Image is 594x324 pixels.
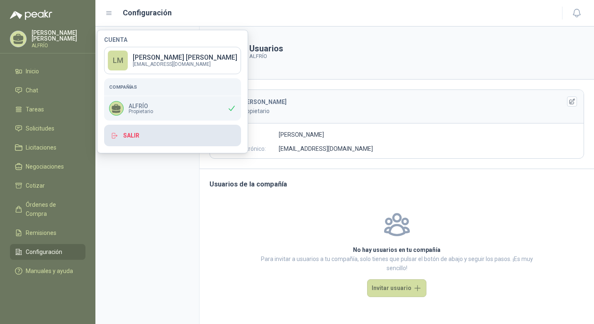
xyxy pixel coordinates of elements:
h1: Configuración [123,7,172,19]
h1: Usuarios [249,45,283,52]
span: Negociaciones [26,162,64,171]
h2: No hay usuarios en tu compañía [252,245,542,254]
span: Licitaciones [26,143,56,152]
a: Configuración [10,244,85,260]
a: Inicio [10,63,85,79]
img: Logo peakr [10,10,52,20]
a: Negociaciones [10,159,85,174]
span: Inicio [26,67,39,76]
button: Salir [104,125,241,146]
p: [PERSON_NAME] [PERSON_NAME] [133,54,237,61]
p: [EMAIL_ADDRESS][DOMAIN_NAME] [279,144,373,153]
div: ALFRÍOPropietario [104,96,241,121]
span: Tareas [26,105,44,114]
a: Manuales y ayuda [10,263,85,279]
p: Propietario [241,106,548,116]
h3: Usuarios de la compañía [209,179,584,190]
span: Configuración [26,247,62,256]
span: Cotizar [26,181,45,190]
a: Licitaciones [10,140,85,155]
a: LM[PERSON_NAME] [PERSON_NAME][EMAIL_ADDRESS][DOMAIN_NAME] [104,47,241,74]
p: Para invitar a usuarios a tu compañía, solo tienes que pulsar el botón de abajo y seguir los paso... [252,254,542,273]
b: [PERSON_NAME] [241,99,287,105]
a: Solicitudes [10,121,85,136]
span: Manuales y ayuda [26,266,73,276]
span: Propietario [129,109,153,114]
span: Solicitudes [26,124,54,133]
span: Chat [26,86,38,95]
h4: Cuenta [104,37,241,43]
p: ALFRÍO [249,52,283,60]
a: Remisiones [10,225,85,241]
h5: Compañías [109,83,236,91]
div: LM [108,51,128,70]
a: Chat [10,82,85,98]
button: Invitar usuario [367,279,426,297]
p: [PERSON_NAME] [279,130,324,139]
span: Órdenes de Compra [26,200,78,218]
p: [PERSON_NAME] [PERSON_NAME] [32,30,85,41]
span: Remisiones [26,228,56,237]
a: Órdenes de Compra [10,197,85,222]
a: Tareas [10,102,85,117]
p: ALFRÍO [129,103,153,109]
a: Cotizar [10,178,85,193]
p: ALFRÍO [32,43,85,48]
p: [EMAIL_ADDRESS][DOMAIN_NAME] [133,62,237,67]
